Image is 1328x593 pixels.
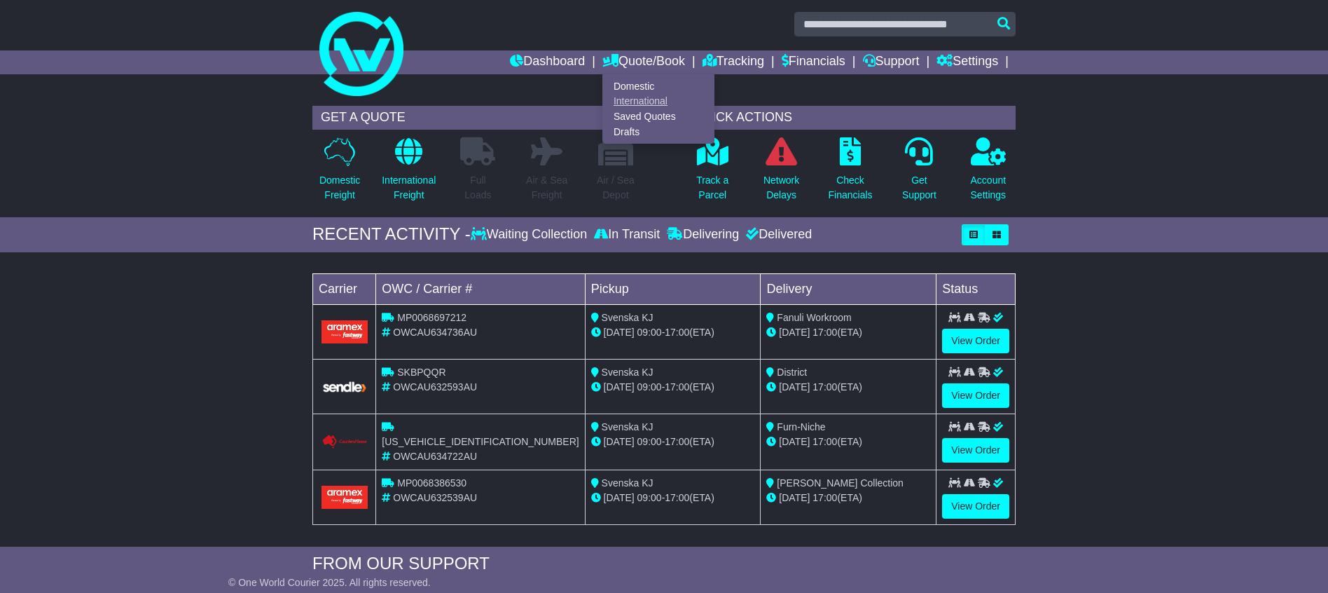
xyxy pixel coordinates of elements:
img: Aramex.png [321,320,368,343]
span: District [777,367,807,378]
a: Settings [936,50,998,74]
img: Aramex.png [321,486,368,509]
div: - (ETA) [591,491,755,505]
p: Check Financials [829,173,873,203]
a: View Order [942,383,1009,408]
a: Dashboard [510,50,585,74]
span: OWCAU634722AU [393,451,477,462]
span: Furn-Niche [777,421,825,432]
a: InternationalFreight [381,137,436,210]
a: AccountSettings [970,137,1007,210]
span: 17:00 [812,381,837,393]
a: Quote/Book [602,50,685,74]
span: [DATE] [779,381,810,393]
td: Pickup [585,273,761,304]
span: 17:00 [665,436,689,447]
span: [DATE] [604,492,635,503]
td: Status [936,273,1016,304]
p: Get Support [902,173,936,203]
span: Svenska KJ [602,477,653,489]
span: 09:00 [637,436,662,447]
span: 17:00 [812,327,837,338]
p: International Freight [382,173,436,203]
span: 17:00 [665,327,689,338]
a: View Order [942,438,1009,463]
div: (ETA) [766,435,930,449]
div: - (ETA) [591,380,755,395]
a: Domestic [603,79,714,94]
a: Tracking [703,50,764,74]
td: OWC / Carrier # [376,273,585,304]
p: Air & Sea Freight [526,173,567,203]
div: - (ETA) [591,435,755,449]
span: MP0068697212 [397,312,466,323]
img: GetCarrierServiceLogo [321,381,368,393]
a: Support [863,50,920,74]
span: OWCAU632593AU [393,381,477,393]
div: - (ETA) [591,325,755,340]
div: FROM OUR SUPPORT [312,554,1016,574]
span: [DATE] [779,492,810,503]
div: RECENT ACTIVITY - [312,224,471,245]
a: Saved Quotes [603,109,714,125]
p: Track a Parcel [696,173,728,203]
img: Couriers_Please.png [321,435,368,449]
a: View Order [942,494,1009,519]
p: Network Delays [763,173,799,203]
span: © One World Courier 2025. All rights reserved. [228,577,431,588]
p: Domestic Freight [319,173,360,203]
div: Waiting Collection [471,227,590,243]
span: 17:00 [665,381,689,393]
span: OWCAU632539AU [393,492,477,503]
span: Fanuli Workroom [777,312,851,323]
td: Carrier [313,273,376,304]
a: Drafts [603,124,714,139]
div: Quote/Book [602,74,714,144]
a: GetSupport [901,137,937,210]
p: Account Settings [971,173,1007,203]
a: Track aParcel [696,137,729,210]
span: OWCAU634736AU [393,327,477,338]
span: 17:00 [812,492,837,503]
span: SKBPQQR [397,367,445,378]
span: [DATE] [604,436,635,447]
span: MP0068386530 [397,477,466,489]
a: Financials [782,50,845,74]
div: GET A QUOTE [312,106,643,130]
div: QUICK ACTIONS [685,106,1016,130]
span: 09:00 [637,327,662,338]
a: View Order [942,329,1009,353]
span: [DATE] [604,327,635,338]
div: (ETA) [766,491,930,505]
span: Svenska KJ [602,312,653,323]
td: Delivery [761,273,936,304]
span: Svenska KJ [602,367,653,378]
a: International [603,94,714,109]
span: 17:00 [665,492,689,503]
span: 17:00 [812,436,837,447]
span: [DATE] [604,381,635,393]
div: (ETA) [766,380,930,395]
span: Svenska KJ [602,421,653,432]
div: (ETA) [766,325,930,340]
span: [DATE] [779,436,810,447]
span: 09:00 [637,381,662,393]
span: 09:00 [637,492,662,503]
a: DomesticFreight [319,137,361,210]
p: Air / Sea Depot [597,173,635,203]
span: [US_VEHICLE_IDENTIFICATION_NUMBER] [382,436,579,447]
span: [DATE] [779,327,810,338]
div: In Transit [590,227,663,243]
div: Delivered [742,227,812,243]
span: [PERSON_NAME] Collection [777,477,904,489]
div: Delivering [663,227,742,243]
a: NetworkDelays [763,137,800,210]
a: CheckFinancials [828,137,873,210]
p: Full Loads [460,173,495,203]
